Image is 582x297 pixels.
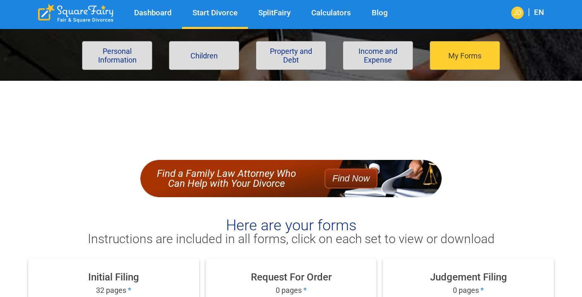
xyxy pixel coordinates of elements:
[124,8,182,18] a: Dashboard
[82,41,152,70] button: Personal Information
[38,269,189,285] div: Initial Filing
[524,7,534,17] span: |
[169,41,239,70] button: Children
[343,41,413,70] button: Income and Expense
[38,4,113,23] div: SquareFairy Logo
[182,8,248,18] a: Start Divorce
[149,169,304,188] p: Find a Family Law Attorney Who Can Help with Your Divorce
[534,7,544,19] div: EN
[216,285,366,295] div: 0 pages
[256,41,326,70] button: Property and Debt
[28,233,554,245] div: Instructions are included in all forms, click on each set to view or download
[393,269,544,285] div: Judgement Filing
[361,8,398,18] a: Blog
[28,218,554,233] div: Here are your forms
[553,264,582,297] iframe: JSD widget
[216,269,366,285] div: Request For Order
[325,169,378,188] button: Find Now
[393,285,544,295] div: 0 pages
[38,285,189,295] div: 32 pages
[301,8,361,18] a: Calculators
[511,7,524,19] div: JD
[248,8,301,18] a: SplitFairy
[430,41,500,70] button: My Forms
